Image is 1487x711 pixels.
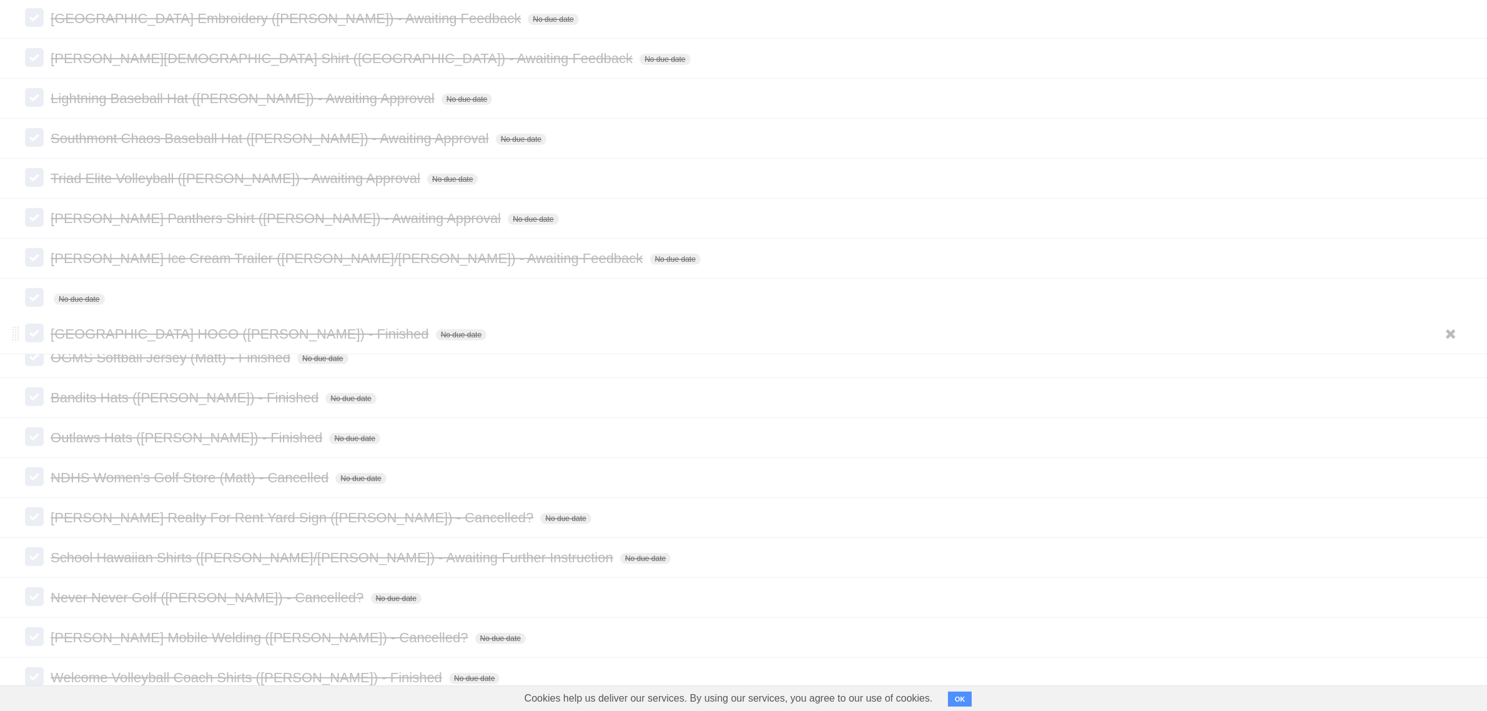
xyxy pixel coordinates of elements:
[475,633,526,644] span: No due date
[449,673,500,684] span: No due date
[25,667,44,686] label: Done
[51,550,616,565] span: School Hawaiian Shirts ([PERSON_NAME]/[PERSON_NAME]) - Awaiting Further Instruction
[51,211,504,226] span: [PERSON_NAME] Panthers Shirt ([PERSON_NAME]) - Awaiting Approval
[51,430,325,445] span: Outlaws Hats ([PERSON_NAME]) - Finished
[297,353,348,364] span: No due date
[25,547,44,566] label: Done
[442,94,492,105] span: No due date
[496,134,546,145] span: No due date
[51,91,438,106] span: Lightning Baseball Hat ([PERSON_NAME]) - Awaiting Approval
[51,251,646,266] span: [PERSON_NAME] Ice Cream Trailer ([PERSON_NAME]/[PERSON_NAME]) - Awaiting Feedback
[51,670,445,685] span: Welcome Volleyball Coach Shirts ([PERSON_NAME]) - Finished
[51,470,332,485] span: NDHS Women's Golf Store (Matt) - Cancelled
[948,692,972,707] button: OK
[329,433,380,444] span: No due date
[371,593,422,604] span: No due date
[51,390,322,405] span: Bandits Hats ([PERSON_NAME]) - Finished
[528,14,578,25] span: No due date
[25,168,44,187] label: Done
[25,208,44,227] label: Done
[25,427,44,446] label: Done
[640,54,690,65] span: No due date
[25,467,44,486] label: Done
[25,88,44,107] label: Done
[25,627,44,646] label: Done
[620,553,671,564] span: No due date
[25,324,44,342] label: Done
[427,174,478,185] span: No due date
[51,350,294,365] span: OGMS Softball Jersey (Matt) - Finished
[335,473,386,484] span: No due date
[51,51,636,66] span: [PERSON_NAME][DEMOGRAPHIC_DATA] Shirt ([GEOGRAPHIC_DATA]) - Awaiting Feedback
[25,128,44,147] label: Done
[25,587,44,606] label: Done
[436,329,487,341] span: No due date
[51,590,367,605] span: Never Never Golf ([PERSON_NAME]) - Cancelled?
[51,630,471,645] span: [PERSON_NAME] Mobile Welding ([PERSON_NAME]) - Cancelled?
[51,11,524,26] span: [GEOGRAPHIC_DATA] Embroidery ([PERSON_NAME]) - Awaiting Feedback
[51,171,423,186] span: Triad Elite Volleyball ([PERSON_NAME]) - Awaiting Approval
[51,131,492,146] span: Southmont Chaos Baseball Hat ([PERSON_NAME]) - Awaiting Approval
[540,513,591,524] span: No due date
[51,510,536,525] span: [PERSON_NAME] Realty For Rent Yard Sign ([PERSON_NAME]) - Cancelled?
[650,254,701,265] span: No due date
[25,248,44,267] label: Done
[25,48,44,67] label: Done
[54,294,104,305] span: No due date
[25,288,44,307] label: Done
[25,347,44,366] label: Done
[51,326,432,342] span: [GEOGRAPHIC_DATA] HOCO ([PERSON_NAME]) - Finished
[25,507,44,526] label: Done
[25,387,44,406] label: Done
[508,214,558,225] span: No due date
[512,686,946,711] span: Cookies help us deliver our services. By using our services, you agree to our use of cookies.
[325,393,376,404] span: No due date
[25,8,44,27] label: Done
